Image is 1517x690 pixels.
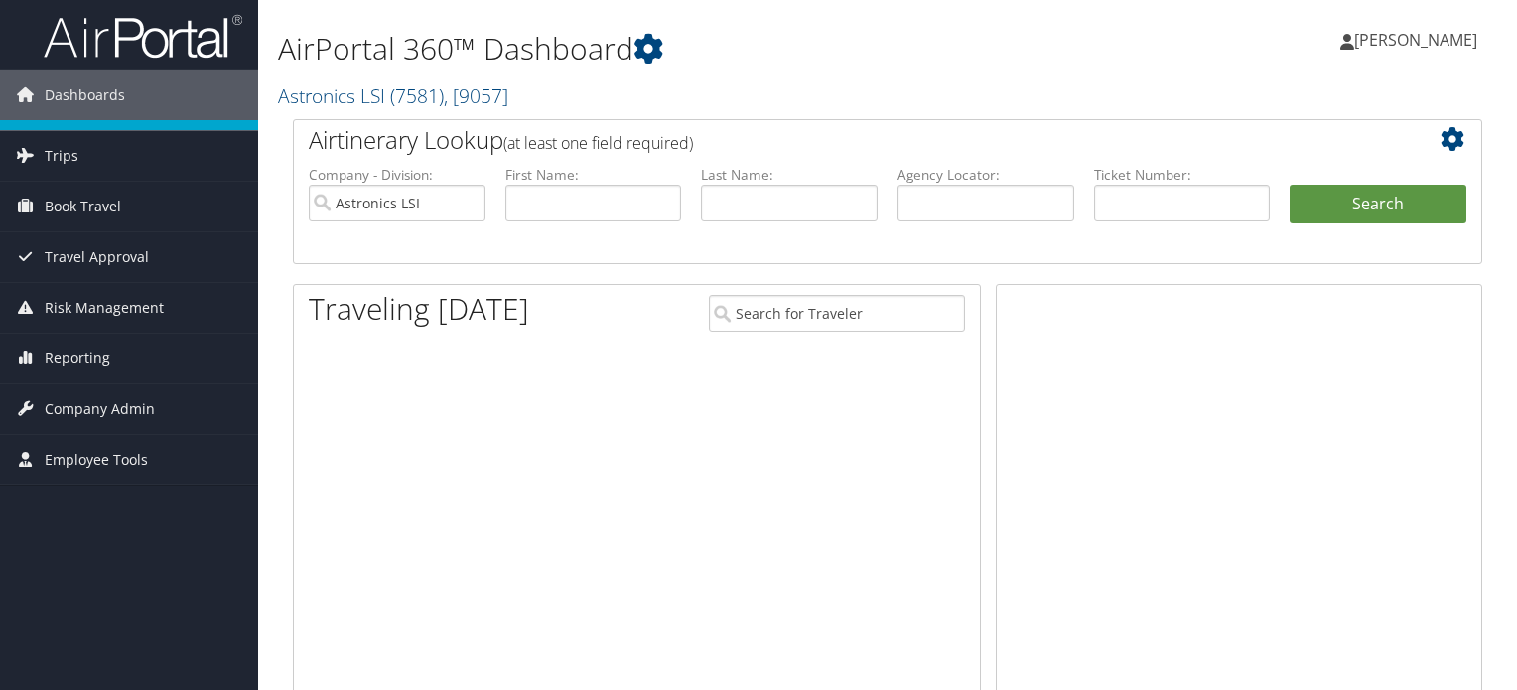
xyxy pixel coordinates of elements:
[897,165,1074,185] label: Agency Locator:
[503,132,693,154] span: (at least one field required)
[505,165,682,185] label: First Name:
[701,165,878,185] label: Last Name:
[278,28,1091,69] h1: AirPortal 360™ Dashboard
[45,334,110,383] span: Reporting
[45,70,125,120] span: Dashboards
[309,123,1367,157] h2: Airtinerary Lookup
[1340,10,1497,69] a: [PERSON_NAME]
[45,384,155,434] span: Company Admin
[44,13,242,60] img: airportal-logo.png
[1290,185,1466,224] button: Search
[390,82,444,109] span: ( 7581 )
[278,82,508,109] a: Astronics LSI
[45,283,164,333] span: Risk Management
[309,165,485,185] label: Company - Division:
[1354,29,1477,51] span: [PERSON_NAME]
[45,182,121,231] span: Book Travel
[444,82,508,109] span: , [ 9057 ]
[45,435,148,484] span: Employee Tools
[1094,165,1271,185] label: Ticket Number:
[709,295,965,332] input: Search for Traveler
[309,288,529,330] h1: Traveling [DATE]
[45,131,78,181] span: Trips
[45,232,149,282] span: Travel Approval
